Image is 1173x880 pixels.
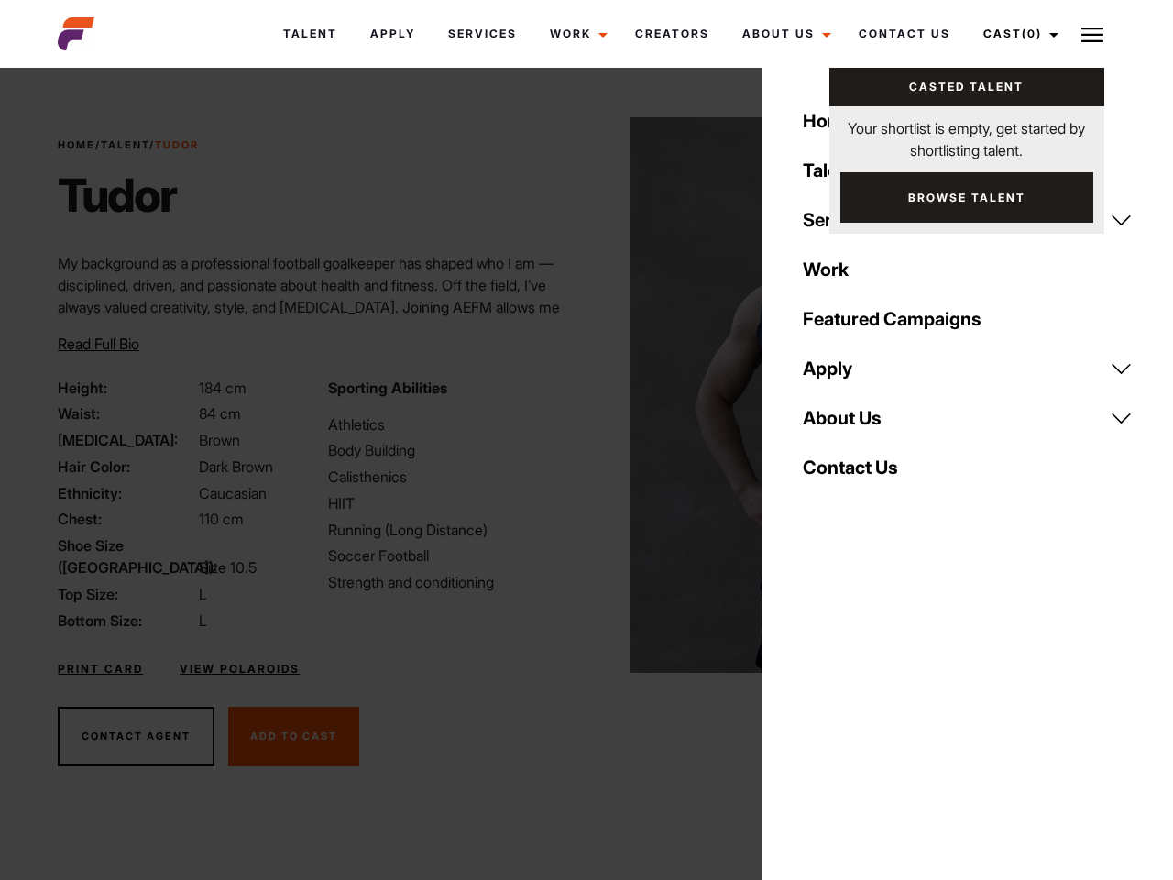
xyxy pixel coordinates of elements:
span: 184 cm [199,379,247,397]
a: Services [792,195,1144,245]
span: Brown [199,431,240,449]
a: Browse Talent [840,172,1093,223]
a: Talent [101,138,149,151]
a: Work [533,9,619,59]
li: Running (Long Distance) [328,519,576,541]
h1: Tudor [58,168,199,223]
span: / / [58,137,199,153]
span: Chest: [58,508,195,530]
strong: Sporting Abilities [328,379,447,397]
a: Creators [619,9,726,59]
a: Home [792,96,1144,146]
button: Read Full Bio [58,333,139,355]
a: Work [792,245,1144,294]
span: [MEDICAL_DATA]: [58,429,195,451]
span: Shoe Size ([GEOGRAPHIC_DATA]): [58,534,195,578]
img: cropped-aefm-brand-fav-22-square.png [58,16,94,52]
span: 110 cm [199,510,244,528]
a: Apply [792,344,1144,393]
a: Contact Us [792,443,1144,492]
span: (0) [1022,27,1042,40]
li: Calisthenics [328,466,576,488]
a: Contact Us [842,9,967,59]
a: Apply [354,9,432,59]
span: Waist: [58,402,195,424]
span: Dark Brown [199,457,273,476]
li: Soccer Football [328,544,576,566]
a: Casted Talent [829,68,1104,106]
span: Bottom Size: [58,610,195,632]
span: Top Size: [58,583,195,605]
span: Hair Color: [58,456,195,478]
a: Cast(0) [967,9,1069,59]
li: Body Building [328,439,576,461]
span: Read Full Bio [58,335,139,353]
p: Your shortlist is empty, get started by shortlisting talent. [829,106,1104,161]
a: View Polaroids [180,661,300,677]
span: Height: [58,377,195,399]
p: My background as a professional football goalkeeper has shaped who I am — disciplined, driven, an... [58,252,576,362]
button: Add To Cast [228,707,359,767]
span: 84 cm [199,404,241,423]
li: Athletics [328,413,576,435]
li: HIIT [328,492,576,514]
li: Strength and conditioning [328,571,576,593]
a: Home [58,138,95,151]
a: Print Card [58,661,143,677]
a: Featured Campaigns [792,294,1144,344]
span: L [199,585,207,603]
a: Talent [267,9,354,59]
a: About Us [726,9,842,59]
img: Burger icon [1081,24,1103,46]
span: Ethnicity: [58,482,195,504]
strong: Tudor [155,138,199,151]
a: About Us [792,393,1144,443]
span: Size 10.5 [199,558,257,577]
span: L [199,611,207,630]
span: Caucasian [199,484,267,502]
a: Services [432,9,533,59]
span: Add To Cast [250,730,337,742]
button: Contact Agent [58,707,214,767]
a: Talent [792,146,1144,195]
